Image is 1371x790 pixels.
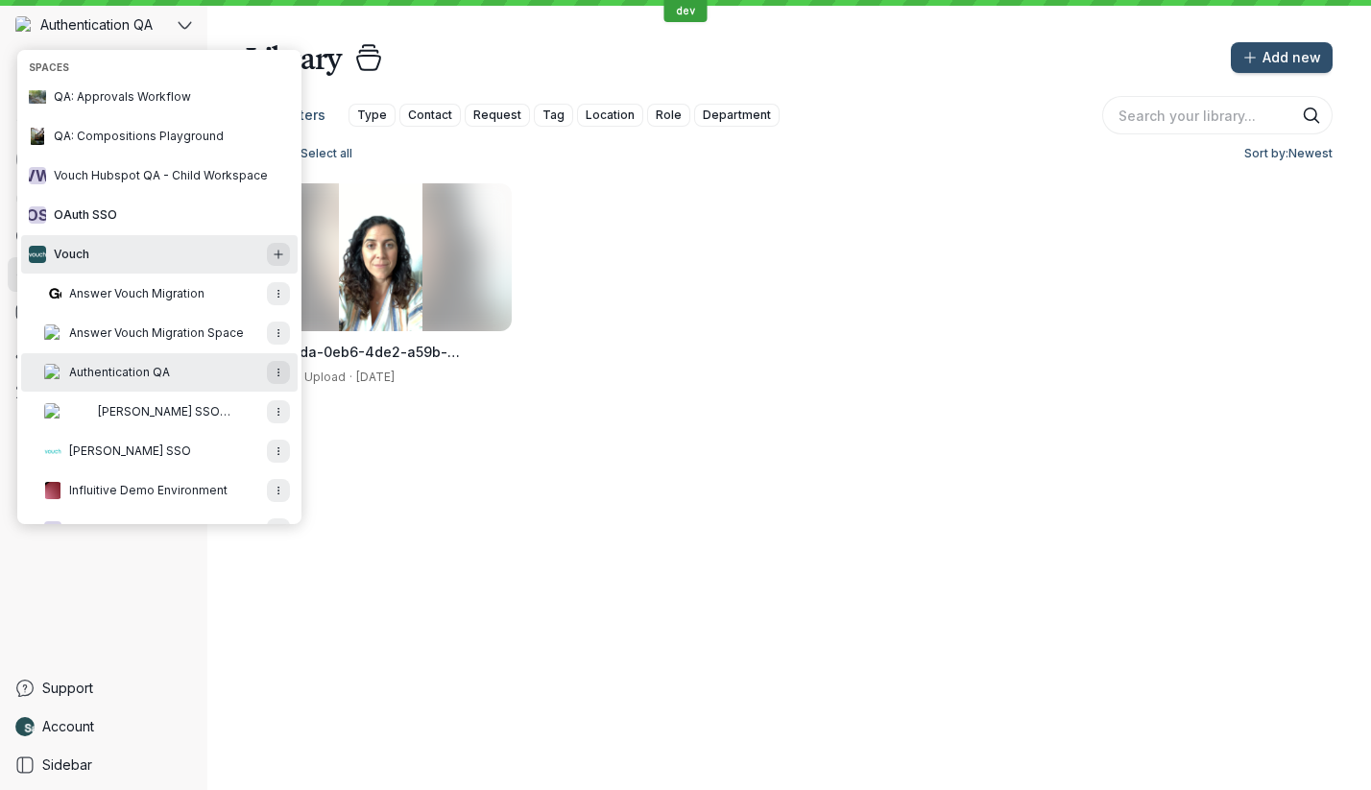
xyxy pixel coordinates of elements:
[21,78,298,116] button: QA: Approvals Workflow avatarQA: Approvals Workflow
[44,443,61,460] img: Daniel Test SSO avatar
[264,370,346,384] span: Video Upload
[8,748,200,782] a: Sidebar
[8,296,200,330] a: Playlists
[542,106,565,125] span: Tag
[1302,106,1321,125] button: Search
[293,142,360,165] button: Select all
[1244,144,1333,163] span: Sort by: Newest
[21,235,298,274] button: Vouch avatarVouchCreate a child Space
[399,104,461,127] button: Contact
[21,393,298,431] button: Daniel SSO Reporting Test avatar[PERSON_NAME] SSO Reporting TestMore actions
[44,324,61,342] img: Answer Vouch Migration Space avatar
[577,104,643,127] button: Location
[38,205,49,225] span: S
[249,343,512,362] h3: 0aa29cda-0eb6-4de2-a59b-59634f82f5c6.m4v
[1102,96,1333,134] input: Search your library...
[465,104,530,127] button: Request
[21,314,298,352] button: Answer Vouch Migration Space avatarAnswer Vouch Migration SpaceMore actions
[8,334,200,369] a: Recruiter
[69,286,204,301] span: Answer Vouch Migration
[8,8,174,42] div: Authentication QA
[44,482,61,499] img: Influitive Demo Environment avatar
[21,117,298,156] button: QA: Compositions Playground avatarQA: Compositions Playground
[1231,42,1333,73] button: Add new
[54,89,191,105] span: QA: Approvals Workflow
[267,282,290,305] button: More actions
[267,322,290,345] button: More actions
[647,104,690,127] button: Role
[54,129,224,144] span: QA: Compositions Playground
[656,106,682,125] span: Role
[356,370,395,384] span: [DATE]
[346,370,356,385] span: ·
[21,511,298,549] button: NENike Demo EnvironmentMore actions
[249,344,460,379] span: 0aa29cda-0eb6-4de2-a59b-59634f82f5c6.m4v
[40,15,153,35] span: Authentication QA
[8,8,200,42] button: Authentication QA avatarAuthentication QA
[44,403,61,420] img: Daniel SSO Reporting Test avatar
[21,156,298,195] button: VWVouch Hubspot QA - Child Workspace
[473,106,521,125] span: Request
[8,257,200,292] a: Library
[1263,48,1321,67] span: Add new
[54,247,89,262] span: Vouch
[8,104,200,138] a: Search
[69,325,244,341] span: Answer Vouch Migration Space
[267,518,290,541] button: More actions
[8,372,200,407] a: Analytics
[69,522,205,538] span: Nike Demo Environment
[42,717,94,736] span: Account
[408,106,452,125] span: Contact
[8,180,200,215] a: Home
[44,285,61,302] img: Answer Vouch Migration avatar
[29,88,46,106] img: QA: Approvals Workflow avatar
[21,54,298,77] h3: Spaces
[42,679,93,698] span: Support
[69,483,228,498] span: Influitive Demo Environment
[267,361,290,384] button: More actions
[21,275,298,313] button: Answer Vouch Migration avatarAnswer Vouch MigrationMore actions
[21,471,298,510] button: Influitive Demo Environment avatarInfluitive Demo EnvironmentMore actions
[8,142,200,177] a: Inbox
[703,106,771,125] span: Department
[267,400,290,423] button: More actions
[8,671,200,706] a: Support
[36,166,52,185] span: W
[8,58,200,92] button: Create
[1237,142,1333,165] button: Sort by:Newest
[21,353,298,392] button: Authentication QA avatarAuthentication QAMore actions
[8,709,200,744] a: Nathan Weinstock avatarAccount
[8,219,200,253] a: Requests
[15,16,33,34] img: Authentication QA avatar
[15,717,35,736] img: Nathan Weinstock avatar
[246,38,342,77] h1: Library
[267,479,290,502] button: More actions
[21,432,298,470] button: Daniel Test SSO avatar[PERSON_NAME] SSOMore actions
[349,104,396,127] button: Type
[17,50,301,524] div: Authentication QA avatarAuthentication QA
[54,207,117,223] span: OAuth SSO
[21,196,298,234] button: OSOAuth SSO
[301,144,352,163] span: Select all
[69,404,248,419] span: [PERSON_NAME] SSO Reporting Test
[54,168,268,183] span: Vouch Hubspot QA - Child Workspace
[29,128,46,145] img: QA: Compositions Playground avatar
[694,104,780,127] button: Department
[267,440,290,463] button: More actions
[69,365,170,380] span: Authentication QA
[357,106,387,125] span: Type
[26,205,38,225] span: O
[267,243,290,266] button: Create a child Space
[29,246,46,263] img: Vouch avatar
[42,755,92,775] span: Sidebar
[44,364,61,381] img: Authentication QA avatar
[24,166,36,185] span: V
[534,104,573,127] button: Tag
[69,443,191,459] span: [PERSON_NAME] SSO
[586,106,635,125] span: Location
